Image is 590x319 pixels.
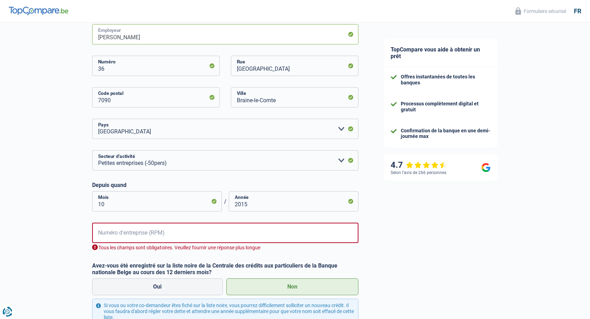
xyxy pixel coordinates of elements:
[222,198,229,205] span: /
[229,191,358,211] input: AAAA
[92,182,358,188] label: Depuis quand
[574,7,581,15] div: fr
[226,278,359,295] label: Non
[391,160,447,170] div: 4.7
[511,5,570,17] button: Formulaire sécurisé
[92,191,222,211] input: MM
[92,244,358,251] div: Tous les champs sont obligatoires. Veuillez fournir une réponse plus longue
[9,7,68,15] img: TopCompare Logo
[401,101,490,113] div: Processus complètement digital et gratuit
[401,74,490,86] div: Offres instantanées de toutes les banques
[391,170,446,175] div: Selon l’avis de 266 personnes
[92,278,223,295] label: Oui
[384,39,498,67] div: TopCompare vous aide à obtenir un prêt
[92,262,358,276] label: Avez-vous été enregistré sur la liste noire de la Centrale des crédits aux particuliers de la Ban...
[401,128,490,140] div: Confirmation de la banque en une demi-journée max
